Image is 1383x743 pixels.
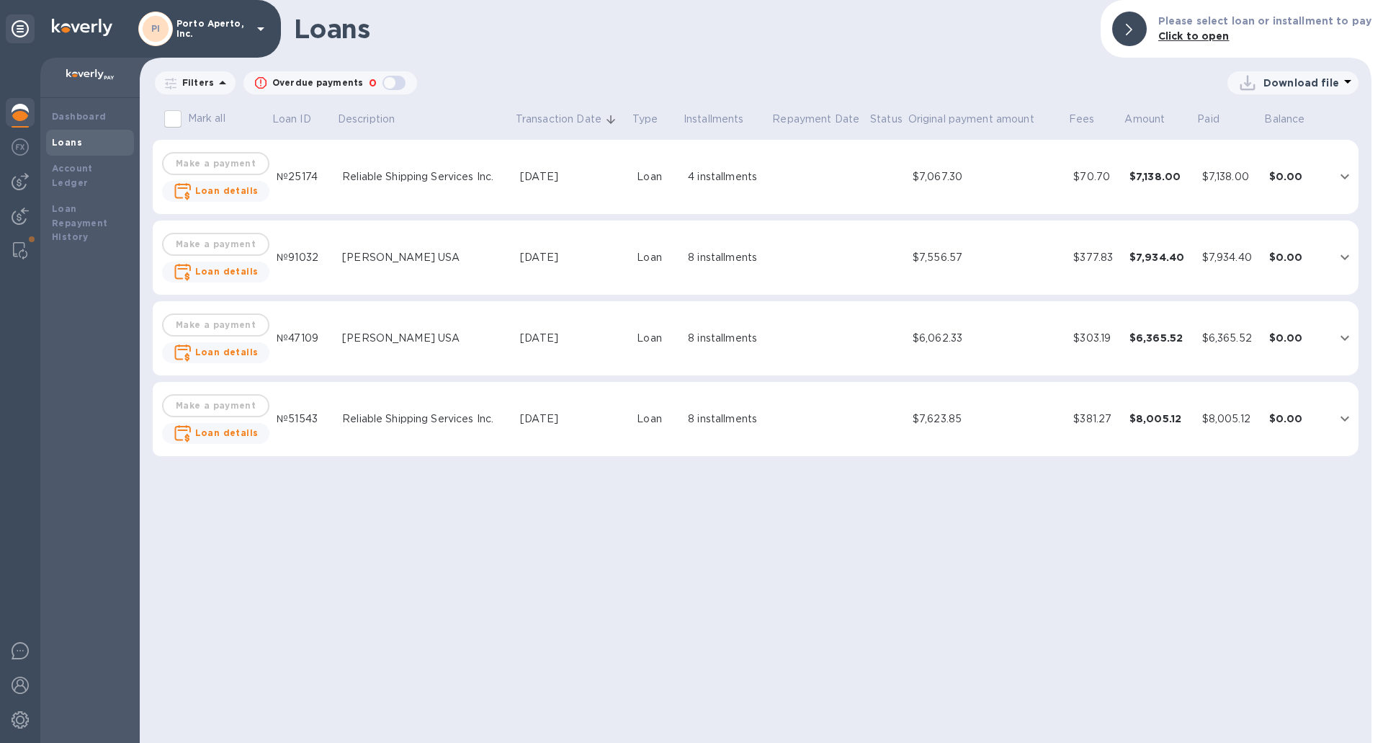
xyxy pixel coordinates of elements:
div: $7,934.40 [1202,250,1258,265]
div: Reliable Shipping Services Inc. [342,411,509,427]
div: [PERSON_NAME] USA [342,331,509,346]
span: Loan ID [272,112,330,127]
p: Fees [1069,112,1095,127]
div: №25174 [277,169,331,184]
div: Loan [637,331,676,346]
button: Overdue payments0 [243,71,417,94]
img: Foreign exchange [12,138,29,156]
b: PI [151,23,161,34]
div: $6,062.33 [913,331,1062,346]
div: Reliable Shipping Services Inc. [342,169,509,184]
div: №91032 [277,250,331,265]
p: Original payment amount [908,112,1034,127]
button: Loan details [162,262,270,282]
p: Loan ID [272,112,311,127]
span: Original payment amount [908,112,1053,127]
div: №47109 [277,331,331,346]
div: Loan [637,250,676,265]
b: Loan details [195,347,259,357]
b: Loan Repayment History [52,203,108,243]
button: expand row [1334,246,1356,268]
span: Description [338,112,413,127]
div: 8 installments [688,250,765,265]
span: Balance [1264,112,1323,127]
div: $0.00 [1269,411,1325,426]
div: $377.83 [1073,250,1117,265]
b: Please select loan or installment to pay [1158,15,1371,27]
b: Loan details [195,266,259,277]
h1: Loans [294,14,1089,44]
button: expand row [1334,408,1356,430]
div: Loan [637,411,676,427]
div: 4 installments [688,169,765,184]
div: $0.00 [1269,331,1325,345]
img: Logo [52,19,112,36]
div: [DATE] [520,250,625,265]
div: [PERSON_NAME] USA [342,250,509,265]
span: Paid [1197,112,1238,127]
p: 0 [369,76,377,91]
b: Loans [52,137,82,148]
p: Status [870,112,903,127]
div: [DATE] [520,411,625,427]
button: Loan details [162,423,270,444]
button: expand row [1334,166,1356,187]
button: Loan details [162,181,270,202]
b: Click to open [1158,30,1230,42]
span: Amount [1124,112,1183,127]
div: $7,556.57 [913,250,1062,265]
div: №51543 [277,411,331,427]
p: Paid [1197,112,1219,127]
p: Repayment Date [772,112,859,127]
b: Account Ledger [52,163,93,188]
p: Download file [1263,76,1339,90]
div: [DATE] [520,331,625,346]
div: $7,067.30 [913,169,1062,184]
div: $8,005.12 [1129,411,1191,426]
b: Loan details [195,427,259,438]
p: Transaction Date [516,112,601,127]
span: Transaction Date [516,112,620,127]
div: $7,934.40 [1129,250,1191,264]
div: $7,623.85 [913,411,1062,427]
div: $8,005.12 [1202,411,1258,427]
span: Fees [1069,112,1114,127]
div: $6,365.52 [1129,331,1191,345]
div: $70.70 [1073,169,1117,184]
button: Loan details [162,342,270,363]
p: Installments [684,112,744,127]
div: $6,365.52 [1202,331,1258,346]
button: expand row [1334,327,1356,349]
p: Mark all [188,111,225,126]
p: Filters [176,76,214,89]
p: Balance [1264,112,1304,127]
div: $7,138.00 [1129,169,1191,184]
b: Loan details [195,185,259,196]
div: Loan [637,169,676,184]
p: Description [338,112,395,127]
div: Unpin categories [6,14,35,43]
div: $0.00 [1269,250,1325,264]
p: Overdue payments [272,76,363,89]
div: $381.27 [1073,411,1117,427]
div: [DATE] [520,169,625,184]
b: Dashboard [52,111,107,122]
p: Type [632,112,658,127]
p: Amount [1124,112,1165,127]
div: $7,138.00 [1202,169,1258,184]
div: $0.00 [1269,169,1325,184]
div: 8 installments [688,411,765,427]
div: $303.19 [1073,331,1117,346]
p: Porto Aperto, Inc. [176,19,249,39]
div: 8 installments [688,331,765,346]
span: Type [632,112,677,127]
span: Installments [684,112,763,127]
